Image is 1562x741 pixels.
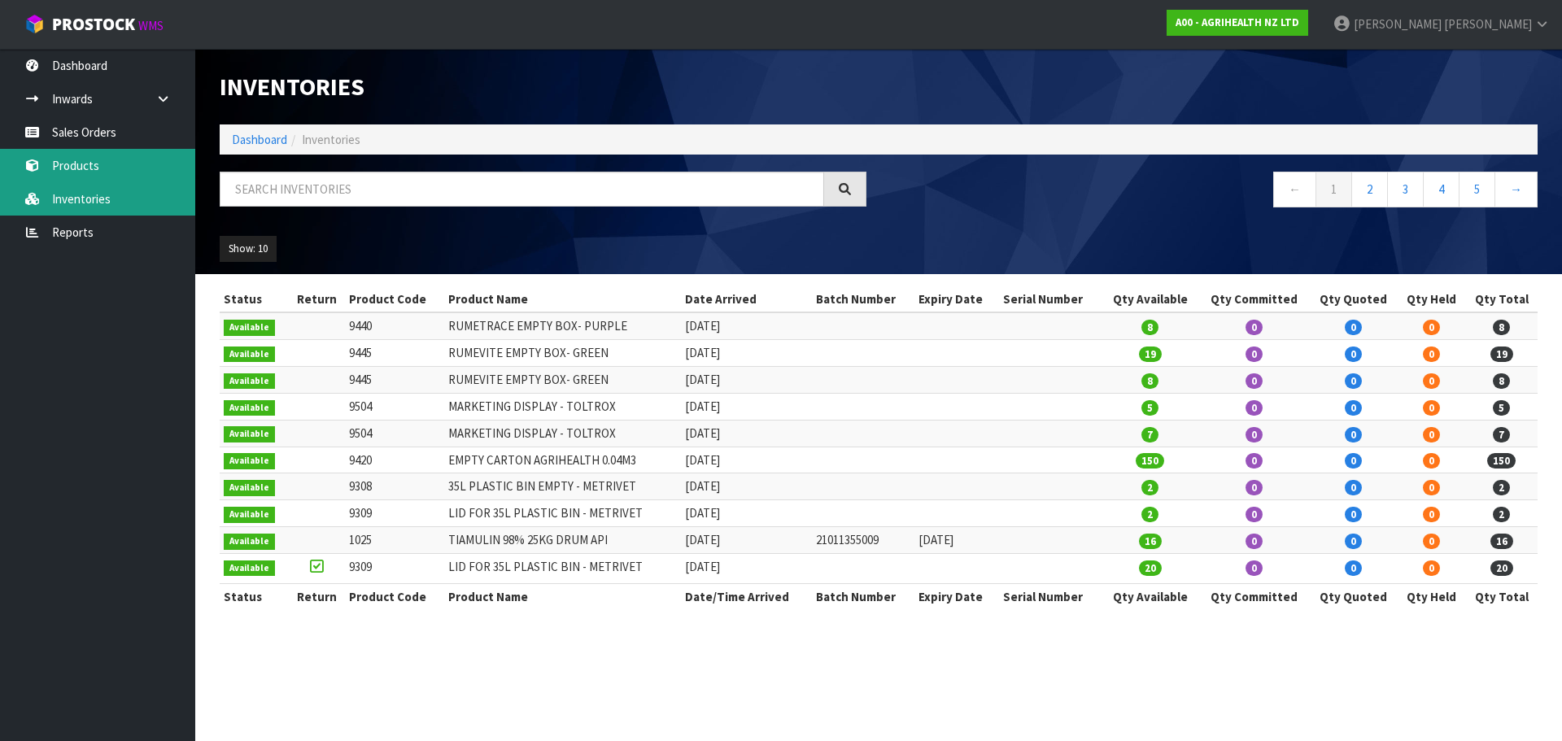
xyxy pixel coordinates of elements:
th: Serial Number [999,286,1102,312]
td: [DATE] [681,340,812,367]
td: 9504 [345,420,445,447]
td: 9308 [345,473,445,500]
span: Available [224,534,275,550]
th: Date Arrived [681,286,812,312]
span: 0 [1246,347,1263,362]
td: RUMETRACE EMPTY BOX- PURPLE [444,312,681,339]
span: Available [224,426,275,442]
td: [DATE] [681,527,812,554]
span: 2 [1493,507,1510,522]
th: Qty Committed [1198,584,1310,610]
img: cube-alt.png [24,14,45,34]
button: Show: 10 [220,236,277,262]
span: 0 [1423,373,1440,389]
td: 1025 [345,527,445,554]
span: 7 [1493,427,1510,442]
span: 0 [1423,400,1440,416]
th: Status [220,584,289,610]
th: Product Name [444,286,681,312]
span: 5 [1493,400,1510,416]
span: 0 [1246,427,1263,442]
span: 2 [1493,480,1510,495]
span: 0 [1423,480,1440,495]
td: 21011355009 [812,527,914,554]
th: Return [289,286,345,312]
span: 0 [1345,347,1362,362]
span: 2 [1141,480,1158,495]
span: 5 [1141,400,1158,416]
span: Available [224,453,275,469]
span: Available [224,507,275,523]
th: Date/Time Arrived [681,584,812,610]
span: 0 [1246,507,1263,522]
td: MARKETING DISPLAY - TOLTROX [444,420,681,447]
span: Available [224,480,275,496]
span: 0 [1423,347,1440,362]
span: 0 [1345,534,1362,549]
span: 0 [1246,560,1263,576]
th: Product Code [345,286,445,312]
td: [DATE] [681,473,812,500]
span: 0 [1246,320,1263,335]
a: Dashboard [232,132,287,147]
th: Qty Held [1398,584,1465,610]
span: Available [224,560,275,577]
th: Qty Total [1465,584,1538,610]
span: Available [224,400,275,416]
th: Return [289,584,345,610]
span: 0 [1246,400,1263,416]
th: Qty Quoted [1310,286,1398,312]
small: WMS [138,18,164,33]
span: 0 [1246,480,1263,495]
td: LID FOR 35L PLASTIC BIN - METRIVET [444,500,681,527]
th: Serial Number [999,584,1102,610]
td: 9445 [345,340,445,367]
span: 0 [1423,453,1440,469]
th: Expiry Date [914,584,999,610]
span: 16 [1490,534,1513,549]
th: Product Code [345,584,445,610]
span: 150 [1487,453,1516,469]
span: [DATE] [918,532,953,547]
span: Available [224,373,275,390]
td: EMPTY CARTON AGRIHEALTH 0.04M3 [444,447,681,473]
span: 0 [1345,560,1362,576]
span: 0 [1423,507,1440,522]
span: 8 [1493,320,1510,335]
span: Available [224,320,275,336]
span: 0 [1345,453,1362,469]
span: 150 [1136,453,1164,469]
a: ← [1273,172,1316,207]
td: [DATE] [681,500,812,527]
span: [PERSON_NAME] [1354,16,1442,32]
span: 0 [1345,400,1362,416]
span: 7 [1141,427,1158,442]
a: 4 [1423,172,1459,207]
td: MARKETING DISPLAY - TOLTROX [444,393,681,420]
td: [DATE] [681,553,812,583]
td: 9440 [345,312,445,339]
th: Batch Number [812,584,914,610]
td: [DATE] [681,312,812,339]
span: 19 [1490,347,1513,362]
th: Qty Available [1102,286,1198,312]
span: 0 [1345,320,1362,335]
span: 0 [1423,320,1440,335]
span: 8 [1493,373,1510,389]
span: [PERSON_NAME] [1444,16,1532,32]
a: → [1494,172,1538,207]
td: 9445 [345,366,445,393]
span: 0 [1345,373,1362,389]
span: 0 [1423,427,1440,442]
span: 16 [1139,534,1162,549]
td: [DATE] [681,366,812,393]
span: 19 [1139,347,1162,362]
th: Qty Available [1102,584,1198,610]
a: 1 [1315,172,1352,207]
td: RUMEVITE EMPTY BOX- GREEN [444,340,681,367]
a: 2 [1351,172,1388,207]
a: 3 [1387,172,1424,207]
th: Qty Quoted [1310,584,1398,610]
td: 9420 [345,447,445,473]
td: [DATE] [681,393,812,420]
